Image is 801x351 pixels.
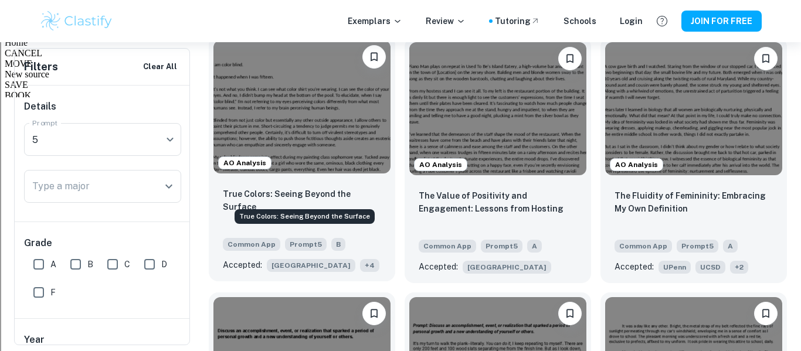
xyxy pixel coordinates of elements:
div: CANCEL [5,302,796,312]
button: Help and Feedback [652,11,672,31]
p: Exemplars [348,15,402,28]
img: Clastify logo [39,9,114,33]
div: Rename Outline [5,100,796,110]
div: CANCEL [5,228,796,238]
div: Options [5,47,796,57]
div: ??? [5,238,796,249]
div: Print [5,121,796,131]
div: SAVE [5,333,796,344]
div: Newspaper [5,173,796,184]
a: Schools [564,15,596,28]
div: MOVE [5,312,796,323]
div: TODO: put dlg title [5,205,796,216]
div: Delete [5,36,796,47]
button: JOIN FOR FREE [681,11,762,32]
div: Sort New > Old [5,15,796,26]
div: This outline has no content. Would you like to delete it? [5,249,796,260]
div: Journal [5,152,796,163]
div: Search for Source [5,142,796,152]
div: Add Outline Template [5,131,796,142]
div: New source [5,323,796,333]
div: Television/Radio [5,184,796,195]
div: Move to ... [5,281,796,291]
p: Review [426,15,466,28]
div: True Colors: Seeing Beyond the Surface [235,209,375,224]
div: Magazine [5,163,796,173]
div: Sort A > Z [5,5,796,15]
a: Login [620,15,643,28]
div: Visual Art [5,195,796,205]
div: Move To ... [5,79,796,89]
div: DELETE [5,270,796,281]
div: Delete [5,89,796,100]
div: Rename [5,68,796,79]
div: Download [5,110,796,121]
div: SAVE AND GO HOME [5,260,796,270]
div: Home [5,291,796,302]
div: Sign out [5,57,796,68]
div: Move To ... [5,26,796,36]
a: Tutoring [495,15,540,28]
